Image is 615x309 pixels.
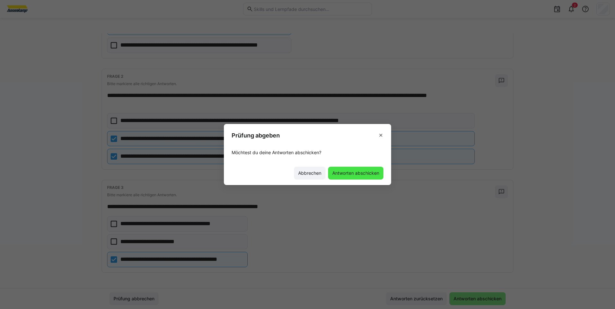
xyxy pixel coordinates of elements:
h3: Prüfung abgeben [232,132,280,139]
button: Antworten abschicken [328,167,383,180]
span: Antworten abschicken [331,170,380,176]
button: Abbrechen [294,167,326,180]
span: Abbrechen [297,170,322,176]
p: Möchtest du deine Antworten abschicken? [232,149,383,156]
